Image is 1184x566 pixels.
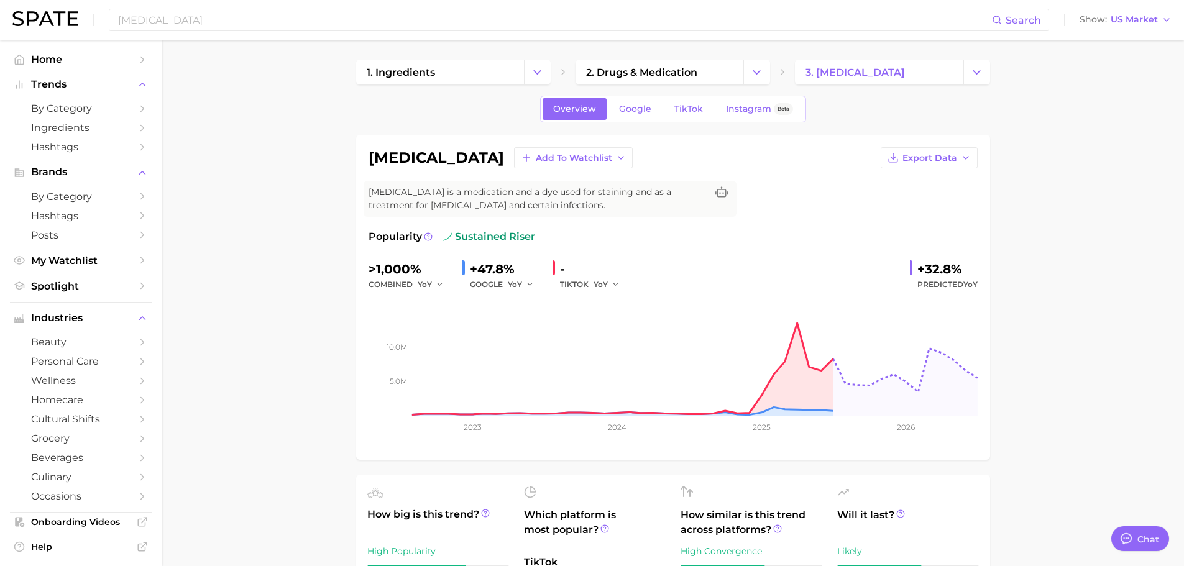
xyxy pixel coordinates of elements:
[31,79,131,90] span: Trends
[1080,16,1107,23] span: Show
[470,277,543,292] div: GOOGLE
[31,541,131,552] span: Help
[778,104,789,114] span: Beta
[1006,14,1041,26] span: Search
[10,276,152,296] a: Spotlight
[743,60,770,84] button: Change Category
[10,251,152,270] a: My Watchlist
[524,60,551,84] button: Change Category
[664,98,714,120] a: TikTok
[31,413,131,425] span: cultural shifts
[10,486,152,506] a: occasions
[31,229,131,241] span: Posts
[443,232,452,242] img: sustained riser
[31,280,131,292] span: Spotlight
[31,394,131,406] span: homecare
[576,60,743,84] a: 2. drugs & medication
[560,277,628,292] div: TIKTOK
[31,313,131,324] span: Industries
[619,104,651,114] span: Google
[31,167,131,178] span: Brands
[963,280,978,289] span: YoY
[418,279,432,290] span: YoY
[753,422,771,432] tspan: 2025
[10,429,152,448] a: grocery
[10,99,152,118] a: by Category
[31,141,131,153] span: Hashtags
[10,118,152,137] a: Ingredients
[470,259,543,279] div: +47.8%
[369,262,421,276] span: >1,000%
[10,409,152,429] a: cultural shifts
[10,467,152,486] a: culinary
[10,332,152,352] a: beauty
[31,255,131,267] span: My Watchlist
[31,375,131,386] span: wellness
[31,516,131,527] span: Onboarding Videos
[536,153,612,163] span: Add to Watchlist
[902,153,957,163] span: Export Data
[1111,16,1158,23] span: US Market
[12,11,78,26] img: SPATE
[10,50,152,69] a: Home
[367,66,435,78] span: 1. ingredients
[367,544,509,559] div: High Popularity
[508,277,535,292] button: YoY
[681,508,822,537] span: How similar is this trend across platforms?
[31,103,131,114] span: by Category
[31,490,131,502] span: occasions
[10,513,152,531] a: Onboarding Videos
[881,147,978,168] button: Export Data
[10,163,152,181] button: Brands
[1076,12,1175,28] button: ShowUS Market
[594,277,620,292] button: YoY
[897,422,915,432] tspan: 2026
[31,122,131,134] span: Ingredients
[917,277,978,292] span: Predicted
[31,53,131,65] span: Home
[10,206,152,226] a: Hashtags
[10,309,152,327] button: Industries
[508,279,522,290] span: YoY
[805,66,905,78] span: 3. [MEDICAL_DATA]
[369,229,422,244] span: Popularity
[31,210,131,222] span: Hashtags
[10,537,152,556] a: Help
[543,98,607,120] a: Overview
[356,60,524,84] a: 1. ingredients
[917,259,978,279] div: +32.8%
[963,60,990,84] button: Change Category
[31,432,131,444] span: grocery
[369,150,504,165] h1: [MEDICAL_DATA]
[586,66,697,78] span: 2. drugs & medication
[443,229,535,244] span: sustained riser
[837,508,979,537] span: Will it last?
[367,507,509,537] span: How big is this trend?
[31,452,131,463] span: beverages
[10,75,152,94] button: Trends
[608,98,662,120] a: Google
[674,104,703,114] span: TikTok
[31,355,131,367] span: personal care
[514,147,633,168] button: Add to Watchlist
[681,544,822,559] div: High Convergence
[10,187,152,206] a: by Category
[524,508,666,549] span: Which platform is most popular?
[10,448,152,467] a: beverages
[463,422,481,432] tspan: 2023
[594,279,608,290] span: YoY
[31,336,131,348] span: beauty
[715,98,804,120] a: InstagramBeta
[726,104,771,114] span: Instagram
[117,9,992,30] input: Search here for a brand, industry, or ingredient
[553,104,596,114] span: Overview
[837,544,979,559] div: Likely
[418,277,444,292] button: YoY
[10,390,152,409] a: homecare
[795,60,963,84] a: 3. [MEDICAL_DATA]
[369,277,452,292] div: combined
[10,137,152,157] a: Hashtags
[10,226,152,245] a: Posts
[31,471,131,483] span: culinary
[607,422,626,432] tspan: 2024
